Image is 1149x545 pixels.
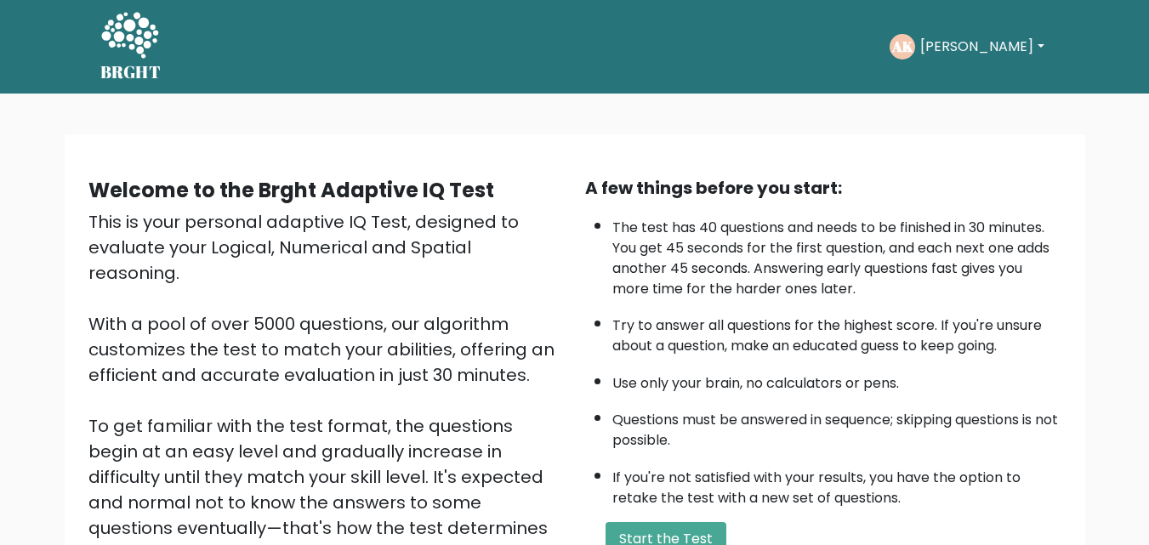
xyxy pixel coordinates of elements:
li: Try to answer all questions for the highest score. If you're unsure about a question, make an edu... [612,307,1061,356]
b: Welcome to the Brght Adaptive IQ Test [88,176,494,204]
li: Questions must be answered in sequence; skipping questions is not possible. [612,401,1061,451]
div: A few things before you start: [585,175,1061,201]
li: Use only your brain, no calculators or pens. [612,365,1061,394]
button: [PERSON_NAME] [915,36,1049,58]
h5: BRGHT [100,62,162,82]
li: The test has 40 questions and needs to be finished in 30 minutes. You get 45 seconds for the firs... [612,209,1061,299]
text: AK [891,37,913,56]
a: BRGHT [100,7,162,87]
li: If you're not satisfied with your results, you have the option to retake the test with a new set ... [612,459,1061,508]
